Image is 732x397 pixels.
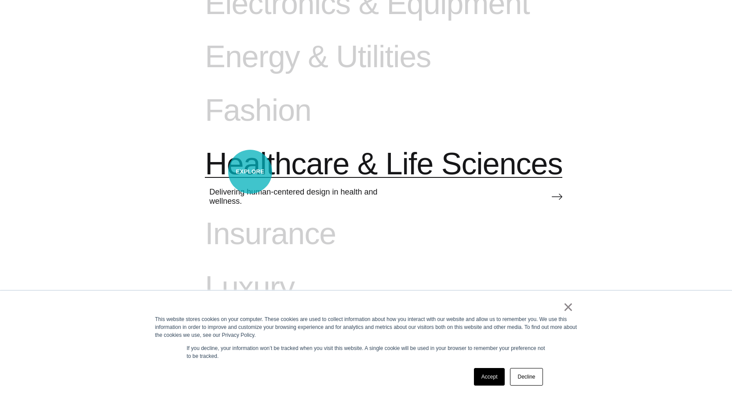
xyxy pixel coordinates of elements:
[205,146,562,217] a: Healthcare & Life Sciences Delivering human-centered design in health and wellness.
[510,368,543,386] a: Decline
[205,39,431,75] span: Energy & Utilities
[205,146,562,182] span: Healthcare & Life Sciences
[205,216,336,252] span: Insurance
[155,315,577,339] div: This website stores cookies on your computer. These cookies are used to collect information about...
[187,344,546,360] p: If you decline, your information won’t be tracked when you visit this website. A single cookie wi...
[205,216,428,270] a: Insurance
[563,303,574,311] a: ×
[205,93,425,146] a: Fashion
[205,270,295,306] span: Luxury
[205,93,311,129] span: Fashion
[205,270,428,323] a: Luxury
[209,188,407,206] span: Delivering human-centered design in health and wellness.
[205,39,431,93] a: Energy & Utilities
[474,368,505,386] a: Accept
